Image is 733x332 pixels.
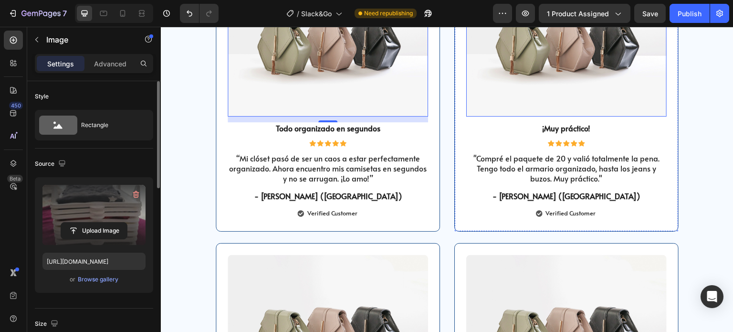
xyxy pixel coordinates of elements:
div: Rectangle [81,114,139,136]
p: Advanced [94,59,126,69]
div: Size [35,318,60,331]
button: 1 product assigned [539,4,630,23]
div: Browse gallery [78,275,118,284]
button: 7 [4,4,71,23]
p: Settings [47,59,74,69]
input: https://example.com/image.jpg [42,253,146,270]
div: Undo/Redo [180,4,219,23]
p: ¡Muy práctico! [306,96,505,107]
div: Open Intercom Messenger [701,285,723,308]
div: Style [35,92,49,101]
div: Publish [678,9,702,19]
button: Publish [670,4,710,23]
p: 7 [63,8,67,19]
p: "Compré el paquete de 20 y valió totalmente la pena. Tengo todo el armario organizado, hasta los ... [306,127,505,156]
p: - [PERSON_NAME] ([GEOGRAPHIC_DATA]) [68,164,266,174]
span: Need republishing [364,9,413,18]
button: Browse gallery [77,275,119,284]
span: 1 product assigned [547,9,609,19]
p: Verified Customer [147,182,197,192]
iframe: Design area [161,27,733,332]
span: Slack&Go [301,9,332,19]
button: Upload Image [61,222,127,239]
p: Todo organizado en segundos [68,96,266,107]
span: or [70,274,75,285]
div: Beta [7,175,23,182]
div: Source [35,158,68,171]
p: Verified Customer [385,182,435,192]
p: Image [46,34,127,45]
button: Save [634,4,666,23]
p: “Mi clóset pasó de ser un caos a estar perfectamente organizado. Ahora encuentro mis camisetas en... [68,127,266,156]
p: - [PERSON_NAME] ([GEOGRAPHIC_DATA]) [306,164,505,174]
span: / [297,9,299,19]
div: 450 [9,102,23,109]
span: Save [642,10,658,18]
